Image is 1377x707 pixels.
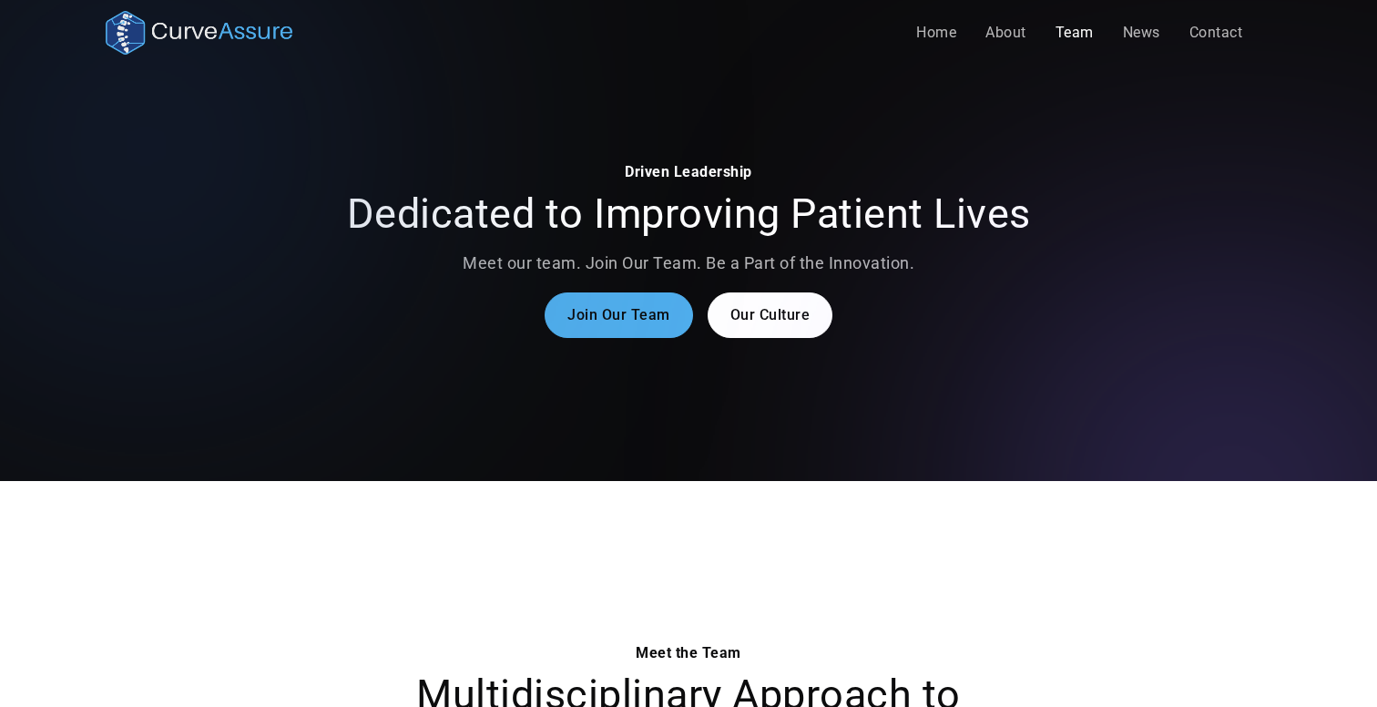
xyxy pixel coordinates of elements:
[339,252,1038,274] p: Meet our team. Join Our Team. Be a Part of the Innovation.
[1041,15,1108,51] a: Team
[708,292,833,338] a: Our Culture
[106,11,292,55] a: home
[1175,15,1258,51] a: Contact
[971,15,1041,51] a: About
[339,161,1038,183] div: Driven Leadership
[1108,15,1175,51] a: News
[339,190,1038,238] h2: Dedicated to Improving Patient Lives
[339,642,1038,664] div: Meet the Team
[545,292,693,338] a: Join Our Team
[902,15,971,51] a: Home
